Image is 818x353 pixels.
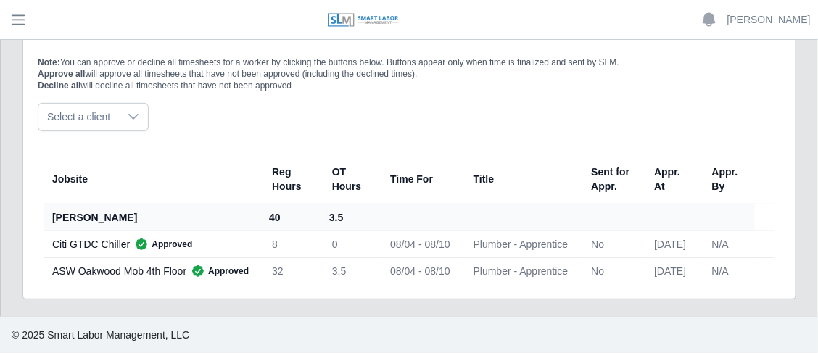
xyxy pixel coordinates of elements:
[580,257,643,284] td: No
[12,329,189,341] span: © 2025 Smart Labor Management, LLC
[643,154,700,204] th: Appr. At
[260,257,321,284] td: 32
[38,80,80,91] span: Decline all
[38,57,781,91] p: You can approve or decline all timesheets for a worker by clicking the buttons below. Buttons app...
[52,264,249,278] div: ASW Oakwood Mob 4th Floor
[379,257,462,284] td: 08/04 - 08/10
[701,257,755,284] td: N/A
[379,154,462,204] th: Time For
[580,154,643,204] th: Sent for Appr.
[38,104,119,130] span: Select a client
[44,204,260,231] th: [PERSON_NAME]
[130,237,192,252] span: Approved
[643,257,700,284] td: [DATE]
[462,154,580,204] th: Title
[260,154,321,204] th: Reg Hours
[321,231,379,257] td: 0
[727,12,811,28] a: [PERSON_NAME]
[321,204,379,231] th: 3.5
[260,204,321,231] th: 40
[643,231,700,257] td: [DATE]
[701,231,755,257] td: N/A
[52,237,249,252] div: Citi GTDC Chiller
[462,257,580,284] td: Plumber - Apprentice
[462,231,580,257] td: Plumber - Apprentice
[260,231,321,257] td: 8
[38,57,60,67] span: Note:
[321,257,379,284] td: 3.5
[327,12,400,28] img: SLM Logo
[321,154,379,204] th: OT Hours
[38,69,85,79] span: Approve all
[701,154,755,204] th: Appr. By
[580,231,643,257] td: No
[186,264,249,278] span: Approved
[379,231,462,257] td: 08/04 - 08/10
[44,154,260,204] th: Jobsite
